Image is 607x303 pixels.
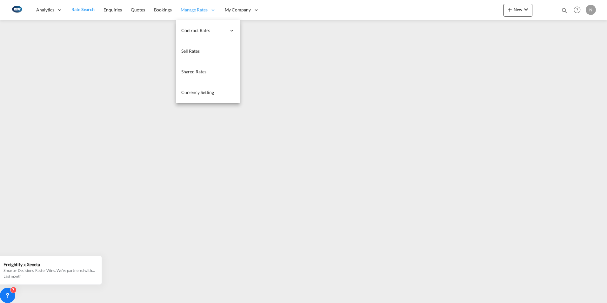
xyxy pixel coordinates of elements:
[181,48,200,54] span: Sell Rates
[176,62,240,82] a: Shared Rates
[572,4,586,16] div: Help
[561,7,568,14] md-icon: icon-magnify
[572,4,583,15] span: Help
[504,4,532,17] button: icon-plus 400-fgNewicon-chevron-down
[506,6,514,13] md-icon: icon-plus 400-fg
[176,41,240,62] a: Sell Rates
[71,7,95,12] span: Rate Search
[506,7,530,12] span: New
[103,7,122,12] span: Enquiries
[522,6,530,13] md-icon: icon-chevron-down
[10,3,24,17] img: 1aa151c0c08011ec8d6f413816f9a227.png
[586,5,596,15] div: N
[181,7,208,13] span: Manage Rates
[154,7,172,12] span: Bookings
[131,7,145,12] span: Quotes
[176,82,240,103] a: Currency Setting
[176,20,240,41] div: Contract Rates
[181,90,214,95] span: Currency Setting
[181,69,206,74] span: Shared Rates
[181,27,226,34] span: Contract Rates
[36,7,54,13] span: Analytics
[225,7,251,13] span: My Company
[561,7,568,17] div: icon-magnify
